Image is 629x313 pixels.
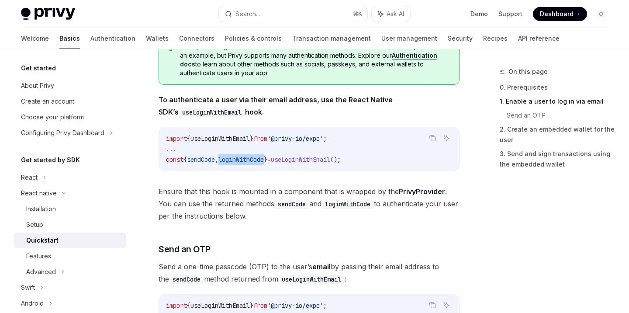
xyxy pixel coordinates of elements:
[253,302,267,310] span: from
[470,10,488,18] a: Demo
[271,156,330,163] span: useLoginWithEmail
[594,7,608,21] button: Toggle dark mode
[190,135,250,143] span: useLoginWithEmail
[278,275,345,284] code: useLoginWithEmail
[533,7,587,21] a: Dashboard
[179,108,245,117] code: useLoginWithEmail
[312,262,331,271] strong: email
[59,28,80,49] a: Basics
[219,6,367,22] button: Search...⌘K
[187,156,215,163] span: sendCode
[187,135,190,143] span: {
[14,201,126,217] a: Installation
[441,132,452,144] button: Ask AI
[146,28,169,49] a: Wallets
[166,302,187,310] span: import
[21,96,74,107] div: Create an account
[179,28,214,49] a: Connectors
[166,156,183,163] span: const
[159,261,460,285] span: Send a one-time passcode (OTP) to the user’s by passing their email address to the method returne...
[169,275,204,284] code: sendCode
[14,109,126,125] a: Choose your platform
[372,6,410,22] button: Ask AI
[14,248,126,264] a: Features
[26,267,56,277] div: Advanced
[321,199,374,209] code: loginWithCode
[21,282,35,293] div: Swift
[218,156,264,163] span: loginWithCode
[21,128,104,138] div: Configuring Privy Dashboard
[225,28,282,49] a: Policies & controls
[159,243,211,255] span: Send an OTP
[264,156,267,163] span: }
[21,188,57,198] div: React native
[187,302,190,310] span: {
[21,172,38,183] div: React
[500,147,615,171] a: 3. Send and sign transactions using the embedded wallet
[250,135,253,143] span: }
[323,302,327,310] span: ;
[14,217,126,233] a: Setup
[183,156,187,163] span: {
[21,155,80,165] h5: Get started by SDK
[166,145,176,153] span: ...
[14,78,126,94] a: About Privy
[26,219,43,230] div: Setup
[500,94,615,108] a: 1. Enable a user to log in via email
[500,80,615,94] a: 0. Prerequisites
[190,302,250,310] span: useLoginWithEmail
[21,298,44,309] div: Android
[500,122,615,147] a: 2. Create an embedded wallet for the user
[26,235,59,246] div: Quickstart
[21,63,56,73] h5: Get started
[267,302,323,310] span: '@privy-io/expo'
[498,10,522,18] a: Support
[427,132,438,144] button: Copy the contents from the code block
[21,112,84,122] div: Choose your platform
[250,302,253,310] span: }
[180,42,450,77] span: This quickstart guide will demonstrate how to authenticate a user with a one time password as an ...
[518,28,560,49] a: API reference
[441,299,452,311] button: Ask AI
[274,199,309,209] code: sendCode
[14,94,126,109] a: Create an account
[26,251,51,261] div: Features
[253,135,267,143] span: from
[448,28,473,49] a: Security
[323,135,327,143] span: ;
[399,187,445,196] a: PrivyProvider
[508,66,548,77] span: On this page
[159,185,460,222] span: Ensure that this hook is mounted in a component that is wrapped by the . You can use the returned...
[353,10,362,17] span: ⌘ K
[267,135,323,143] span: '@privy-io/expo'
[26,204,56,214] div: Installation
[507,108,615,122] a: Send an OTP
[387,10,404,18] span: Ask AI
[292,28,371,49] a: Transaction management
[159,95,393,116] strong: To authenticate a user via their email address, use the React Native SDK’s hook.
[21,28,49,49] a: Welcome
[267,156,271,163] span: =
[166,135,187,143] span: import
[427,299,438,311] button: Copy the contents from the code block
[21,80,54,91] div: About Privy
[90,28,135,49] a: Authentication
[215,156,218,163] span: ,
[21,8,75,20] img: light logo
[14,233,126,248] a: Quickstart
[483,28,508,49] a: Recipes
[330,156,341,163] span: ();
[381,28,437,49] a: User management
[540,10,574,18] span: Dashboard
[235,9,260,19] div: Search...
